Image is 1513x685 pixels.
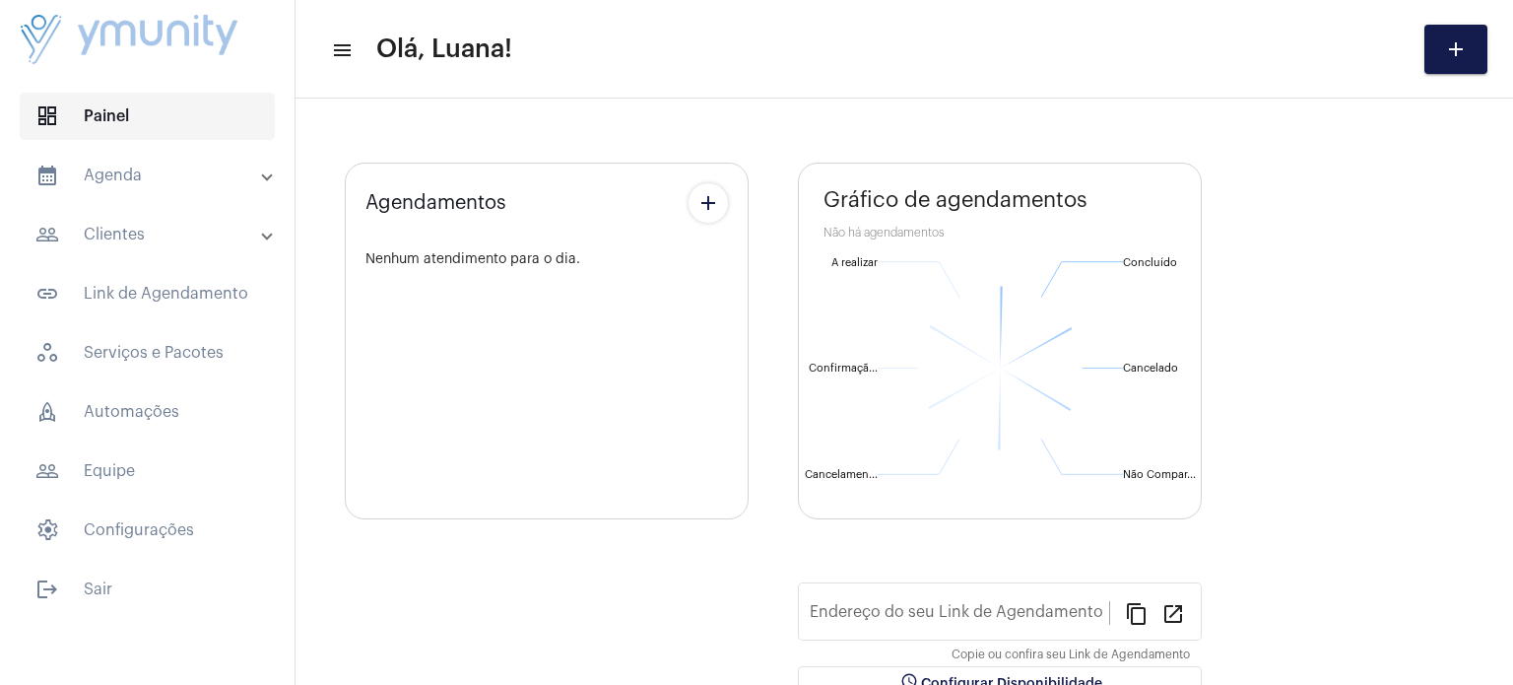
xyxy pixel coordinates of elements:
[35,341,59,365] span: sidenav icon
[810,607,1109,625] input: Link
[823,188,1087,212] span: Gráfico de agendamentos
[809,363,878,375] text: Confirmaçã...
[20,329,275,377] span: Serviços e Pacotes
[35,164,263,187] mat-panel-title: Agenda
[1123,363,1178,374] text: Cancelado
[35,400,59,424] span: sidenav icon
[12,152,295,199] mat-expansion-panel-header: sidenav iconAgenda
[1123,469,1196,480] text: Não Compar...
[20,93,275,140] span: Painel
[365,252,728,267] div: Nenhum atendimento para o dia.
[331,38,351,62] mat-icon: sidenav icon
[35,282,59,306] mat-icon: sidenav icon
[35,578,59,601] mat-icon: sidenav icon
[20,270,275,317] span: Link de Agendamento
[365,192,506,214] span: Agendamentos
[20,447,275,495] span: Equipe
[35,459,59,483] mat-icon: sidenav icon
[16,10,242,71] img: da4d17c4-93e0-4e87-ea01-5b37ad3a248d.png
[1125,601,1149,625] mat-icon: content_copy
[20,507,275,554] span: Configurações
[35,223,59,246] mat-icon: sidenav icon
[1444,37,1468,61] mat-icon: add
[952,649,1190,662] mat-hint: Copie ou confira seu Link de Agendamento
[20,388,275,436] span: Automações
[1123,257,1177,268] text: Concluído
[35,518,59,542] span: sidenav icon
[35,104,59,128] span: sidenav icon
[831,257,878,268] text: A realizar
[696,191,720,215] mat-icon: add
[35,164,59,187] mat-icon: sidenav icon
[1161,601,1185,625] mat-icon: open_in_new
[12,211,295,258] mat-expansion-panel-header: sidenav iconClientes
[20,566,275,613] span: Sair
[805,469,878,480] text: Cancelamen...
[376,34,512,65] span: Olá, Luana!
[35,223,263,246] mat-panel-title: Clientes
